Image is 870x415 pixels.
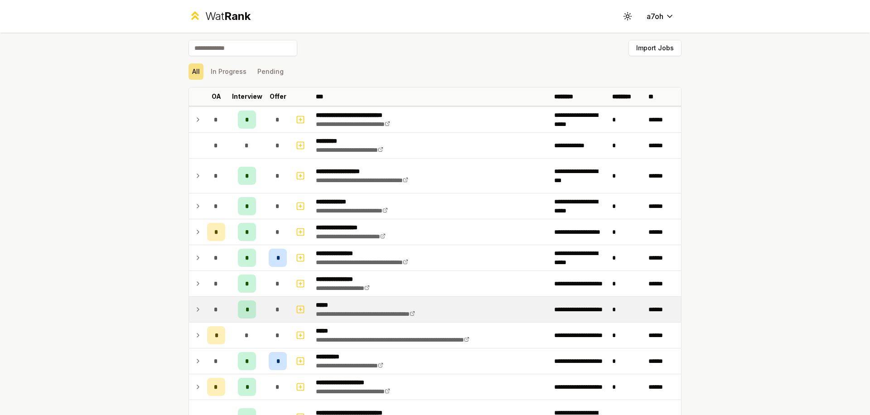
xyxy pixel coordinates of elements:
span: Rank [224,10,251,23]
button: Import Jobs [628,40,681,56]
button: All [188,63,203,80]
span: a7oh [647,11,663,22]
button: a7oh [639,8,681,24]
p: OA [212,92,221,101]
button: Pending [254,63,287,80]
button: In Progress [207,63,250,80]
p: Interview [232,92,262,101]
a: WatRank [188,9,251,24]
p: Offer [270,92,286,101]
div: Wat [205,9,251,24]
